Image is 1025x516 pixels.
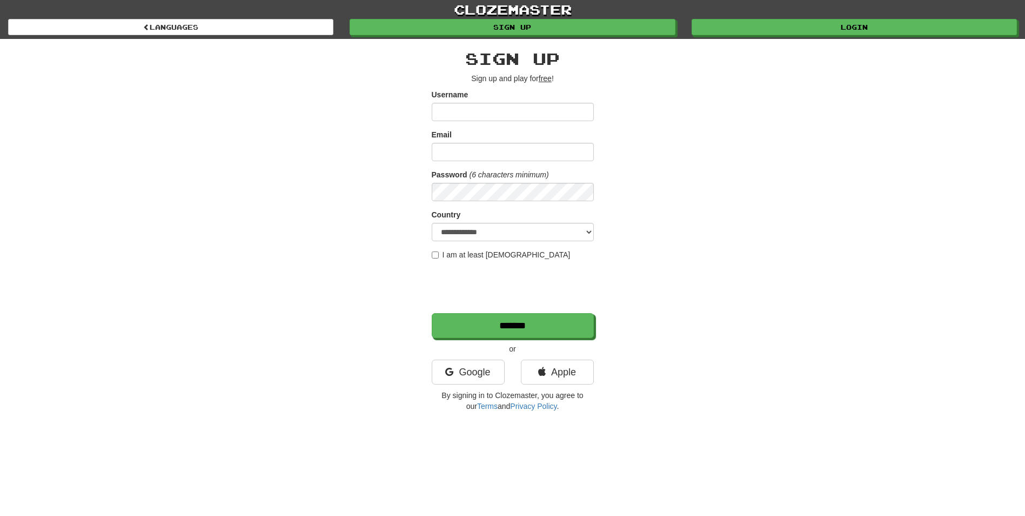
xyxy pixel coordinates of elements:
u: free [539,74,552,83]
label: Password [432,169,467,180]
a: Login [692,19,1017,35]
p: or [432,343,594,354]
h2: Sign up [432,50,594,68]
a: Terms [477,402,498,411]
label: Username [432,89,468,100]
label: Email [432,129,452,140]
a: Google [432,360,505,385]
a: Apple [521,360,594,385]
em: (6 characters minimum) [470,170,549,179]
input: I am at least [DEMOGRAPHIC_DATA] [432,252,439,259]
a: Privacy Policy [510,402,557,411]
label: Country [432,209,461,220]
p: By signing in to Clozemaster, you agree to our and . [432,390,594,412]
iframe: reCAPTCHA [432,266,596,308]
label: I am at least [DEMOGRAPHIC_DATA] [432,249,571,260]
a: Sign up [350,19,675,35]
a: Languages [8,19,333,35]
p: Sign up and play for ! [432,73,594,84]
